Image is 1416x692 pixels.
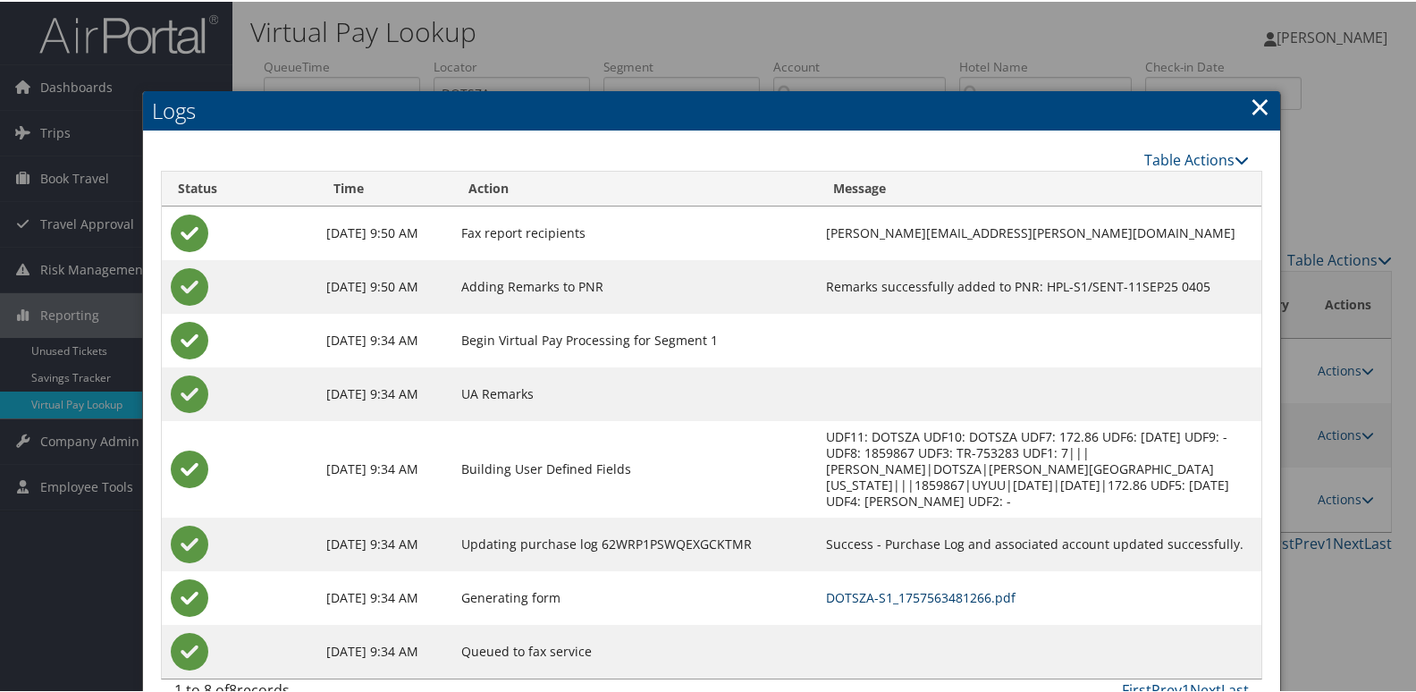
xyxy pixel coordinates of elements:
[317,258,453,312] td: [DATE] 9:50 AM
[817,258,1261,312] td: Remarks successfully added to PNR: HPL-S1/SENT-11SEP25 0405
[162,170,316,205] th: Status: activate to sort column ascending
[1144,148,1249,168] a: Table Actions
[817,419,1261,516] td: UDF11: DOTSZA UDF10: DOTSZA UDF7: 172.86 UDF6: [DATE] UDF9: - UDF8: 1859867 UDF3: TR-753283 UDF1:...
[317,623,453,677] td: [DATE] 9:34 AM
[452,516,817,570] td: Updating purchase log 62WRP1PSWQEXGCKTMR
[317,516,453,570] td: [DATE] 9:34 AM
[317,312,453,366] td: [DATE] 9:34 AM
[452,570,817,623] td: Generating form
[317,170,453,205] th: Time: activate to sort column ascending
[143,89,1280,129] h2: Logs
[452,623,817,677] td: Queued to fax service
[452,419,817,516] td: Building User Defined Fields
[817,205,1261,258] td: [PERSON_NAME][EMAIL_ADDRESS][PERSON_NAME][DOMAIN_NAME]
[452,170,817,205] th: Action: activate to sort column ascending
[826,587,1016,604] a: DOTSZA-S1_1757563481266.pdf
[317,419,453,516] td: [DATE] 9:34 AM
[317,570,453,623] td: [DATE] 9:34 AM
[452,258,817,312] td: Adding Remarks to PNR
[317,205,453,258] td: [DATE] 9:50 AM
[452,205,817,258] td: Fax report recipients
[317,366,453,419] td: [DATE] 9:34 AM
[452,312,817,366] td: Begin Virtual Pay Processing for Segment 1
[1250,87,1270,122] a: Close
[817,516,1261,570] td: Success - Purchase Log and associated account updated successfully.
[817,170,1261,205] th: Message: activate to sort column ascending
[452,366,817,419] td: UA Remarks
